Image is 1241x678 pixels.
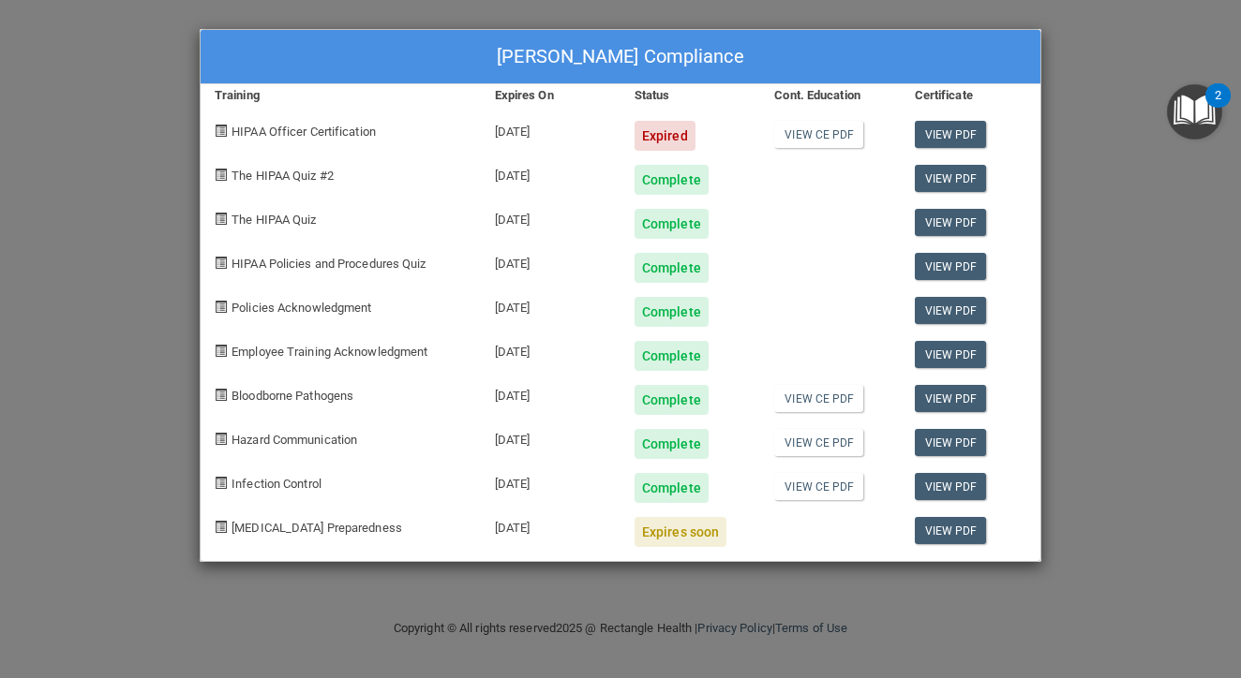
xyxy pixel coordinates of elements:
a: View CE PDF [774,385,863,412]
div: [DATE] [481,283,620,327]
span: Policies Acknowledgment [232,301,371,315]
a: View PDF [915,297,987,324]
span: Infection Control [232,477,321,491]
span: Hazard Communication [232,433,357,447]
span: [MEDICAL_DATA] Preparedness [232,521,402,535]
div: Status [620,84,760,107]
div: [DATE] [481,371,620,415]
span: Bloodborne Pathogens [232,389,353,403]
div: 2 [1215,96,1221,120]
span: HIPAA Policies and Procedures Quiz [232,257,426,271]
div: [PERSON_NAME] Compliance [201,30,1040,84]
a: View PDF [915,165,987,192]
a: View PDF [915,517,987,544]
div: [DATE] [481,327,620,371]
div: [DATE] [481,195,620,239]
div: Complete [635,209,709,239]
a: View CE PDF [774,121,863,148]
div: Complete [635,341,709,371]
div: [DATE] [481,415,620,459]
a: View PDF [915,209,987,236]
a: View PDF [915,473,987,500]
a: View CE PDF [774,473,863,500]
div: Certificate [901,84,1040,107]
a: View PDF [915,385,987,412]
div: Complete [635,253,709,283]
div: [DATE] [481,503,620,547]
div: Cont. Education [760,84,900,107]
div: [DATE] [481,239,620,283]
div: Complete [635,385,709,415]
button: Open Resource Center, 2 new notifications [1167,84,1222,140]
div: [DATE] [481,151,620,195]
div: Expires On [481,84,620,107]
span: HIPAA Officer Certification [232,125,376,139]
div: [DATE] [481,459,620,503]
div: Training [201,84,481,107]
a: View PDF [915,253,987,280]
a: View CE PDF [774,429,863,456]
div: Complete [635,297,709,327]
a: View PDF [915,341,987,368]
a: View PDF [915,429,987,456]
div: [DATE] [481,107,620,151]
div: Complete [635,165,709,195]
div: Expired [635,121,695,151]
span: Employee Training Acknowledgment [232,345,427,359]
a: View PDF [915,121,987,148]
div: Expires soon [635,517,726,547]
span: The HIPAA Quiz #2 [232,169,334,183]
div: Complete [635,473,709,503]
span: The HIPAA Quiz [232,213,316,227]
div: Complete [635,429,709,459]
